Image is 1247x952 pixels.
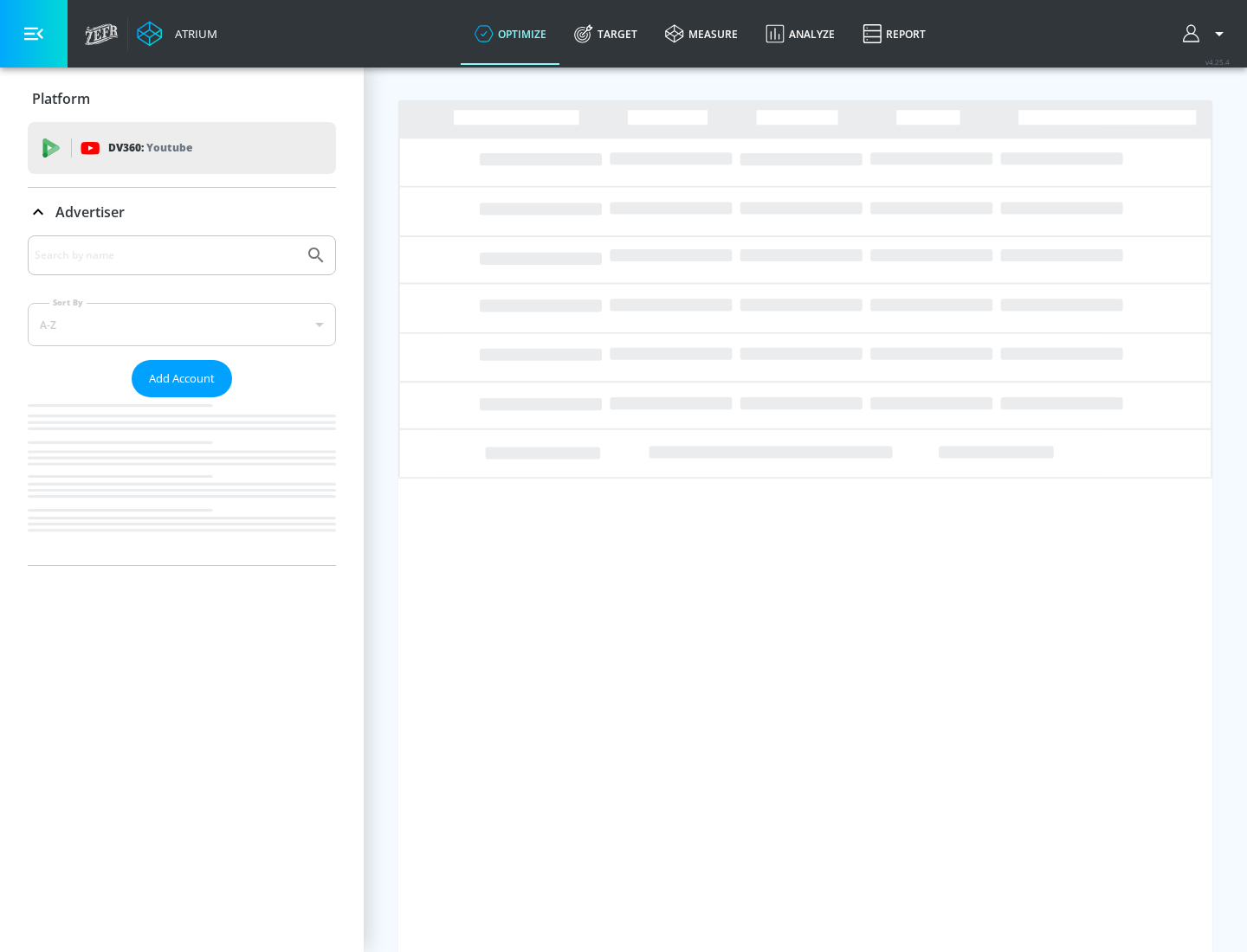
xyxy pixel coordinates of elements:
p: Platform [32,89,90,108]
button: Add Account [132,360,232,397]
span: v 4.25.4 [1205,57,1230,67]
a: Analyze [752,3,849,65]
label: Sort By [49,297,87,308]
div: Advertiser [28,235,336,565]
input: Search by name [35,244,297,267]
div: DV360: Youtube [28,122,336,174]
p: DV360: [108,138,192,158]
div: Platform [28,74,336,123]
a: Target [560,3,651,65]
p: Advertiser [55,203,125,222]
div: A-Z [28,303,336,346]
nav: list of Advertiser [28,397,336,565]
span: Add Account [149,369,215,389]
a: measure [651,3,752,65]
a: Report [849,3,940,65]
p: Youtube [146,138,192,157]
a: optimize [461,3,560,65]
a: Atrium [137,21,217,47]
div: Atrium [168,26,217,42]
div: Advertiser [28,188,336,236]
